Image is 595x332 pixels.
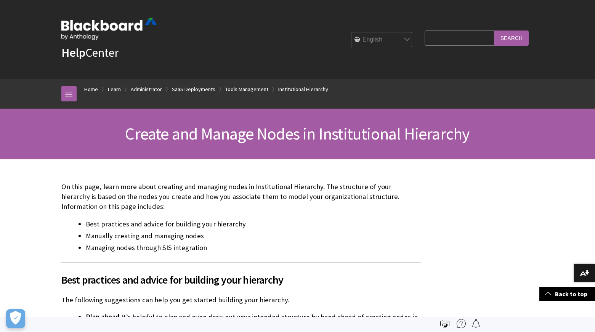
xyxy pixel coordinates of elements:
a: Administrator [131,85,162,94]
input: Search [494,30,529,45]
img: Follow this page [472,319,481,328]
span: Create and Manage Nodes in Institutional Hierarchy [125,123,470,144]
button: Open Preferences [6,309,25,328]
a: Back to top [539,287,595,301]
a: HelpCenter [61,45,119,60]
a: Learn [108,85,121,94]
a: Tools Management [225,85,268,94]
a: Institutional Hierarchy [278,85,328,94]
span: Plan ahead. [86,313,121,321]
li: Best practices and advice for building your hierarchy [86,219,421,229]
li: Managing nodes through SIS integration [86,242,421,253]
span: Best practices and advice for building your hierarchy [61,272,421,288]
li: Manually creating and managing nodes [86,231,421,241]
img: Blackboard by Anthology [61,18,157,40]
img: Print [440,319,449,328]
p: On this page, learn more about creating and managing nodes in Institutional Hierarchy. The struct... [61,182,421,212]
select: Site Language Selector [351,32,412,48]
img: More help [457,319,466,328]
a: SaaS Deployments [172,85,215,94]
a: Home [84,85,98,94]
span: The following suggestions can help you get started building your hierarchy. [61,295,289,304]
strong: Help [61,45,85,60]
